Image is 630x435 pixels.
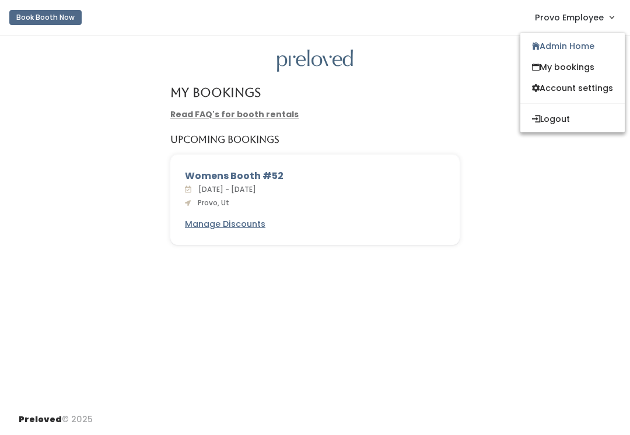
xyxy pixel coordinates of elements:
div: Womens Booth #52 [185,169,445,183]
span: Preloved [19,413,62,425]
a: Admin Home [520,36,625,57]
a: My bookings [520,57,625,78]
button: Book Booth Now [9,10,82,25]
h5: Upcoming Bookings [170,135,279,145]
a: Read FAQ's for booth rentals [170,108,299,120]
a: Account settings [520,78,625,99]
a: Manage Discounts [185,218,265,230]
img: preloved logo [277,50,353,72]
span: Provo Employee [535,11,604,24]
button: Logout [520,108,625,129]
h4: My Bookings [170,86,261,99]
span: [DATE] - [DATE] [194,184,256,194]
span: Provo, Ut [193,198,229,208]
div: © 2025 [19,404,93,426]
a: Provo Employee [523,5,625,30]
a: Book Booth Now [9,5,82,30]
